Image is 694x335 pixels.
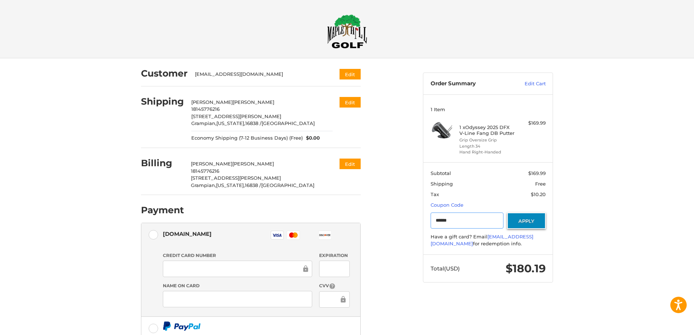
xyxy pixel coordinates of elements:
span: Grampian, [191,120,216,126]
iframe: Google Customer Reviews [634,315,694,335]
h3: Order Summary [431,80,509,87]
img: PayPal icon [163,322,201,331]
div: Have a gift card? Email for redemption info. [431,233,546,248]
h2: Shipping [141,96,184,107]
span: [PERSON_NAME] [191,161,232,167]
span: 16838 / [245,182,261,188]
span: Shipping [431,181,453,187]
span: [PERSON_NAME] [191,99,233,105]
label: CVV [319,283,349,289]
span: 16838 / [245,120,262,126]
span: Total (USD) [431,265,460,272]
span: $0.00 [303,135,320,142]
div: [DOMAIN_NAME] [163,228,212,240]
div: $169.99 [517,120,546,127]
span: Subtotal [431,170,451,176]
span: Economy Shipping (7-12 Business Days) (Free) [191,135,303,142]
span: 18145776216 [191,106,220,112]
input: Gift Certificate or Coupon Code [431,213,504,229]
span: [STREET_ADDRESS][PERSON_NAME] [191,175,281,181]
span: $10.20 [531,191,546,197]
button: Edit [340,97,361,108]
button: Apply [507,213,546,229]
span: [US_STATE], [216,182,245,188]
h2: Billing [141,157,184,169]
li: Hand Right-Handed [459,149,515,155]
span: Tax [431,191,439,197]
h2: Customer [141,68,188,79]
span: [US_STATE], [216,120,245,126]
span: Grampian, [191,182,216,188]
span: 18145776216 [191,168,219,174]
button: Edit [340,159,361,169]
li: Grip Oversize Grip [459,137,515,143]
button: Edit [340,69,361,79]
span: $169.99 [528,170,546,176]
span: Free [535,181,546,187]
a: Coupon Code [431,202,463,208]
span: [GEOGRAPHIC_DATA] [262,120,315,126]
label: Credit Card Number [163,252,312,259]
a: Edit Cart [509,80,546,87]
span: [PERSON_NAME] [232,161,274,167]
li: Length 34 [459,143,515,149]
span: [STREET_ADDRESS][PERSON_NAME] [191,113,281,119]
h2: Payment [141,204,184,216]
label: Name on Card [163,283,312,289]
img: Maple Hill Golf [327,14,367,48]
h4: 1 x Odyssey 2025 DFX V-Line Fang DB Putter [459,124,515,136]
span: [GEOGRAPHIC_DATA] [261,182,314,188]
div: [EMAIL_ADDRESS][DOMAIN_NAME] [195,71,326,78]
span: $180.19 [506,262,546,275]
h3: 1 Item [431,106,546,112]
span: [PERSON_NAME] [233,99,274,105]
label: Expiration [319,252,349,259]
